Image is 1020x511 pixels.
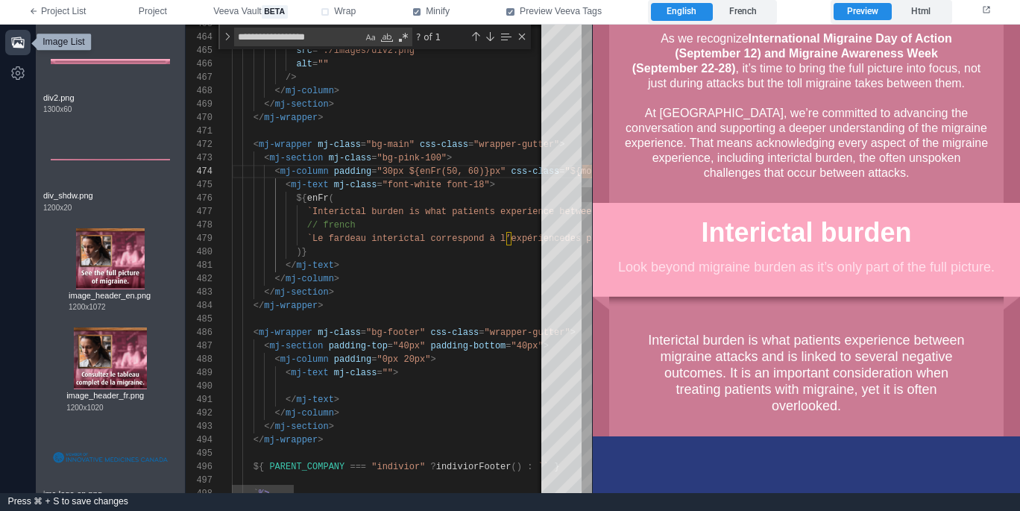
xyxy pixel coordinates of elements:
span: < [254,139,259,150]
span: = [506,341,511,351]
span: "40px" [393,341,425,351]
span: </ [286,260,296,271]
span: > [334,408,339,418]
span: mj-text [291,368,328,378]
div: Close (Escape) [516,31,528,43]
div: 480 [186,245,212,259]
div: 490 [186,380,212,393]
span: mj-class [318,139,361,150]
span: "font-white font-18" [382,180,490,190]
span: mj-class [334,368,377,378]
div: 488 [186,353,212,366]
div: 463 [186,17,212,31]
span: // french [307,220,356,231]
span: mj-column [280,354,329,365]
span: > [490,180,495,190]
div: 479 [186,232,212,245]
span: = [371,153,377,163]
span: () [511,462,522,472]
span: > [318,435,323,445]
div: Match Case (⌥⌘C) [363,30,378,45]
span: /> [286,72,296,83]
span: = [388,341,393,351]
span: mj-class [329,153,372,163]
span: mj-class [334,180,377,190]
div: 495 [186,447,212,460]
span: = [371,166,377,177]
span: > [318,113,323,123]
span: </ [275,408,286,418]
div: 470 [186,111,212,125]
span: "bg-pink-100" [377,153,447,163]
span: mj-class [318,327,361,338]
span: src [296,46,312,56]
span: mj-wrapper [264,301,318,311]
span: Wrap [334,5,356,19]
div: 498 [186,487,212,501]
span: css-class [430,327,479,338]
span: Preview Veeva Tags [520,5,602,19]
span: padding-bottom [430,341,506,351]
span: mj-wrapper [259,327,312,338]
span: 1200 x 20 [43,202,72,213]
div: 465 [186,44,212,57]
span: enFr [307,193,329,204]
span: 1300 x 60 [43,104,72,115]
div: 487 [186,339,212,353]
div: 483 [186,286,212,299]
span: mj-text [296,395,333,405]
div: 492 [186,407,212,420]
div: 497 [186,474,212,487]
span: = [371,354,377,365]
span: 1200 x 1072 [69,301,106,313]
span: > [329,421,334,432]
span: image_header_en.png [69,289,152,302]
span: ? [430,462,435,472]
div: Interictal burden [15,193,412,223]
span: = [468,139,473,150]
span: "" [382,368,393,378]
span: > [318,301,323,311]
span: > [430,354,435,365]
span: beta [262,5,288,19]
div: 493 [186,420,212,433]
span: < [264,341,269,351]
span: > [329,99,334,110]
div: Look beyond migraine burden as it’s only part of the full picture. [15,234,412,251]
span: div2.png [43,92,177,104]
span: > [334,260,339,271]
span: "indivior" [371,462,425,472]
div: 476 [186,192,212,205]
span: < [254,327,259,338]
div: 477 [186,205,212,219]
span: ${ [296,193,306,204]
span: > [447,153,452,163]
span: mj-section [275,99,329,110]
span: mj-section [269,153,323,163]
span: Veeva Vault [213,5,287,19]
textarea: Editor content;Press Alt+F1 for Accessibility Options. [474,165,475,178]
span: > [334,274,339,284]
span: mj-section [269,341,323,351]
span: </ [254,435,264,445]
span: > [334,395,339,405]
div: Find in Selection (⌥⌘L) [497,28,514,45]
span: = [479,327,484,338]
span: Project [139,5,167,19]
span: mj-column [280,166,329,177]
div: 468 [186,84,212,98]
span: : [527,462,532,472]
span: </ [264,99,274,110]
div: 482 [186,272,212,286]
div: Interictal burden is what patients experience between migraine attacks and is linked to several n... [54,307,374,389]
div: Match Whole Word (⌥⌘W) [380,30,394,45]
span: "wrapper-gutter" [484,327,570,338]
span: PARENT_COMPANY [269,462,344,472]
div: 485 [186,313,212,326]
div: 475 [186,178,212,192]
span: "40px" [511,341,544,351]
span: = [377,180,382,190]
span: mj-column [286,408,334,418]
div: Use Regular Expression (⌥⌘R) [396,30,411,45]
div: ? of 1 [415,28,467,46]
